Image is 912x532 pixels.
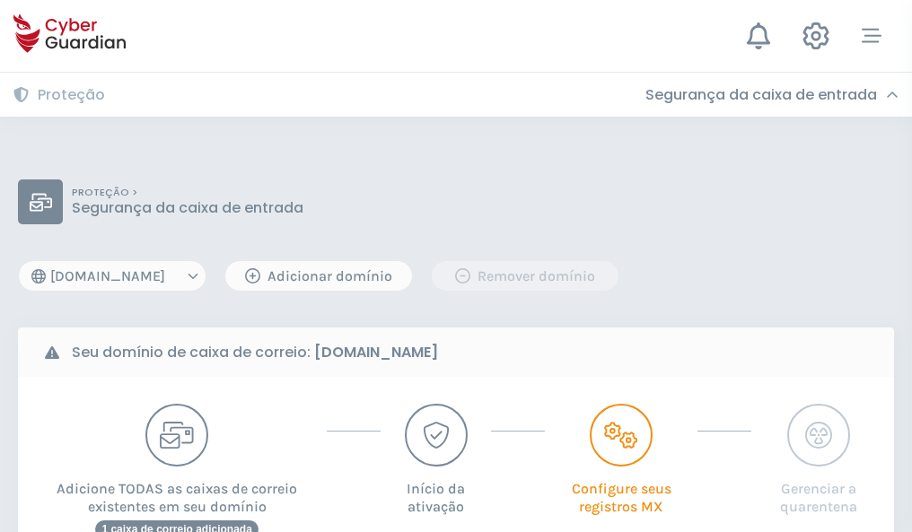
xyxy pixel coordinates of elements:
p: Configure seus registros MX [563,467,680,516]
button: Configure seus registros MX [563,404,680,516]
button: Gerenciar a quarentena [769,404,867,516]
p: Gerenciar a quarentena [769,467,867,516]
h3: Proteção [38,86,105,104]
strong: [DOMAIN_NAME] [314,342,438,362]
button: Remover domínio [431,260,619,292]
p: PROTEÇÃO > [72,187,303,199]
div: Remover domínio [445,266,605,287]
p: Início da ativação [399,467,472,516]
button: Início da ativação [399,404,472,516]
b: Seu domínio de caixa de correio: [72,342,438,363]
button: Adicionar domínio [224,260,413,292]
div: Segurança da caixa de entrada [645,86,899,104]
h3: Segurança da caixa de entrada [645,86,877,104]
div: Adicionar domínio [239,266,399,287]
p: Segurança da caixa de entrada [72,199,303,217]
p: Adicione TODAS as caixas de correio existentes em seu domínio [45,467,309,516]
